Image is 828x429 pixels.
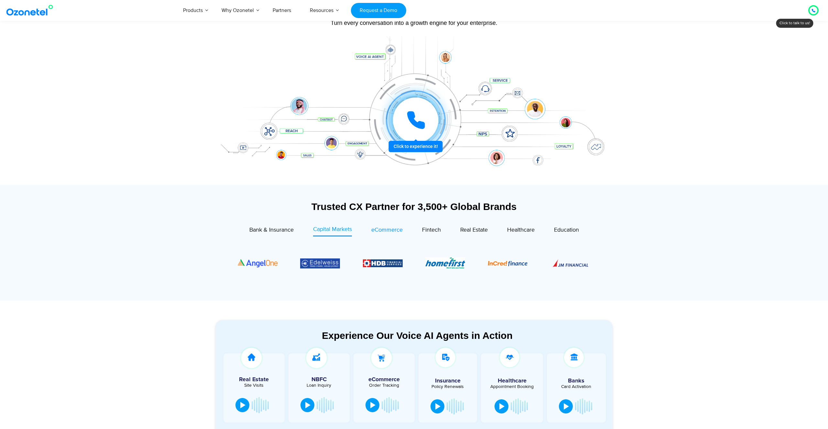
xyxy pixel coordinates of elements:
[371,225,403,236] a: eCommerce
[422,378,474,384] h5: Insurance
[550,378,603,384] h5: Banks
[486,384,538,389] div: Appointment Booking
[313,225,352,236] a: Capital Markets
[422,226,441,234] span: Fintech
[460,226,488,234] span: Real Estate
[215,201,613,212] div: Trusted CX Partner for 3,500+ Global Brands
[357,383,411,388] div: Order Tracking
[422,225,441,236] a: Fintech
[554,225,579,236] a: Education
[351,3,406,18] a: Request a Demo
[292,383,346,388] div: Loan Inquiry
[554,226,579,234] span: Education
[357,377,411,382] h5: eCommerce
[550,384,603,389] div: Card Activation
[460,225,488,236] a: Real Estate
[507,226,535,234] span: Healthcare
[313,226,352,233] span: Capital Markets
[249,226,294,234] span: Bank & Insurance
[486,378,538,384] h5: Healthcare
[371,226,403,234] span: eCommerce
[222,330,613,341] div: Experience Our Voice AI Agents in Action
[507,225,535,236] a: Healthcare
[227,377,281,382] h5: Real Estate
[422,384,474,389] div: Policy Renewals
[292,377,346,382] h5: NBFC
[238,243,590,283] div: Image Carousel
[227,383,281,388] div: Site Visits
[249,225,294,236] a: Bank & Insurance
[212,19,616,26] div: Turn every conversation into a growth engine for your enterprise.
